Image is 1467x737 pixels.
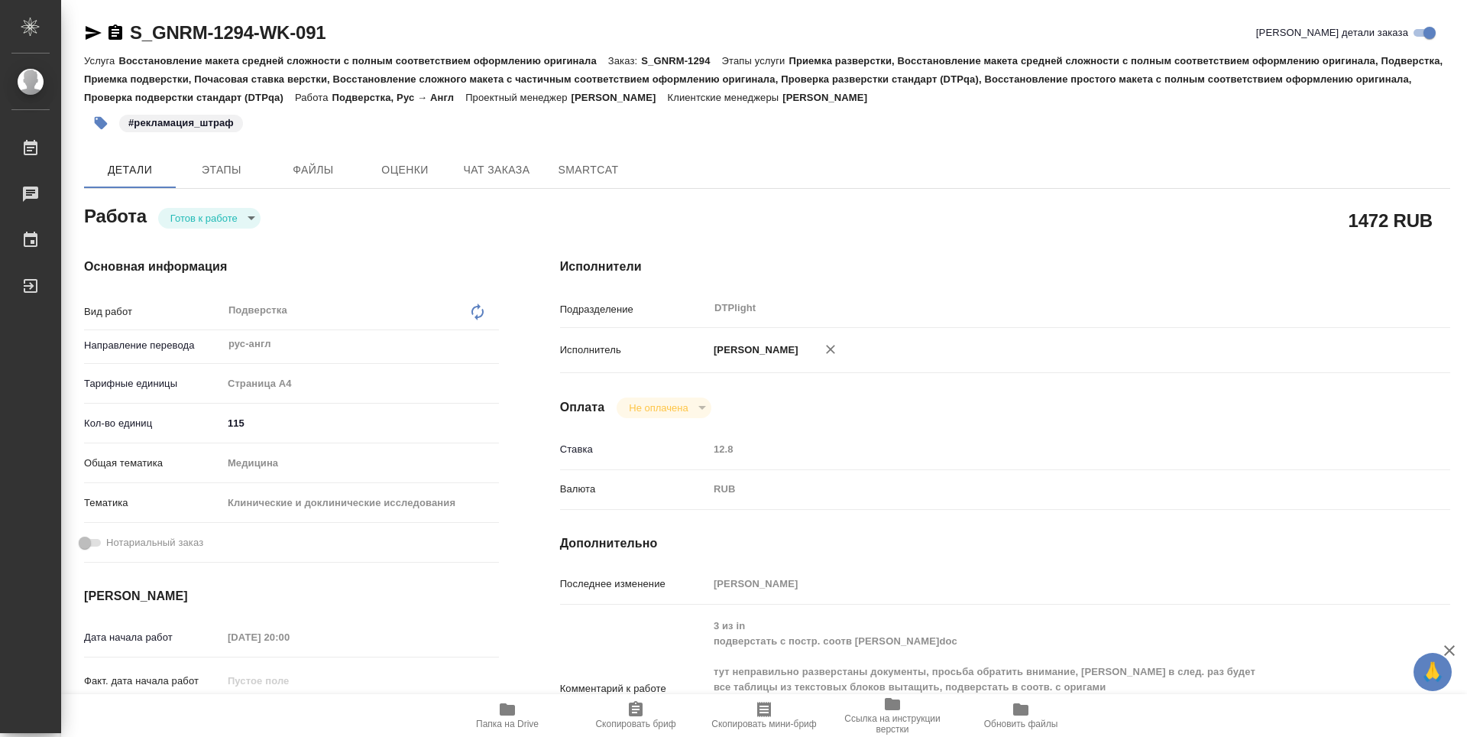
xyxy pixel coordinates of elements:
input: Пустое поле [222,626,356,648]
span: [PERSON_NAME] детали заказа [1256,25,1408,41]
p: Приемка разверстки, Восстановление макета средней сложности с полным соответствием оформлению ори... [84,55,1443,103]
h4: Исполнители [560,258,1450,276]
button: Скопировать мини-бриф [700,694,828,737]
button: Обновить файлы [957,694,1085,737]
button: Папка на Drive [443,694,572,737]
button: Готов к работе [166,212,242,225]
span: Ссылка на инструкции верстки [837,713,947,735]
p: Восстановление макета средней сложности с полным соответствием оформлению оригинала [118,55,607,67]
p: Тарифные единицы [84,376,222,391]
div: RUB [708,476,1376,502]
span: Скопировать бриф [595,719,675,729]
h4: Основная информация [84,258,499,276]
span: Детали [93,161,167,180]
p: Последнее изменение [560,576,708,592]
h4: Оплата [560,398,605,417]
p: Этапы услуги [722,55,789,67]
button: Не оплачена [624,401,692,414]
span: Нотариальный заказ [106,535,203,550]
button: Ссылка на инструкции верстки [828,694,957,737]
p: Заказ: [608,55,641,67]
div: Готов к работе [158,208,261,229]
p: Комментарий к работе [560,681,708,696]
a: S_GNRM-1294-WK-091 [130,22,325,43]
p: [PERSON_NAME] [708,343,798,358]
p: S_GNRM-1294 [641,55,721,67]
span: Файлы [277,161,350,180]
p: Ставка [560,442,708,457]
div: Готов к работе [617,398,711,418]
h4: [PERSON_NAME] [84,587,499,606]
h2: Работа [84,201,147,229]
p: Валюта [560,482,708,497]
p: Исполнитель [560,343,708,358]
button: Добавить тэг [84,106,118,140]
p: Проектный менеджер [465,92,571,103]
span: Оценки [368,161,442,180]
p: Услуга [84,55,118,67]
p: Клиентские менеджеры [667,92,782,103]
span: SmartCat [552,161,625,180]
p: Тематика [84,495,222,511]
div: Страница А4 [222,371,499,397]
p: Направление перевода [84,338,222,353]
span: Этапы [185,161,258,180]
p: Дата начала работ [84,630,222,645]
button: 🙏 [1414,653,1452,691]
p: Работа [295,92,332,103]
p: [PERSON_NAME] [572,92,668,103]
span: Папка на Drive [476,719,539,729]
p: Кол-во единиц [84,416,222,431]
p: Подверстка, Рус → Англ [332,92,466,103]
input: ✎ Введи что-нибудь [222,412,499,434]
p: #рекламация_штраф [128,115,234,131]
p: Подразделение [560,302,708,317]
h2: 1472 RUB [1349,207,1433,233]
p: Вид работ [84,304,222,320]
p: Общая тематика [84,456,222,471]
input: Пустое поле [708,573,1376,595]
button: Удалить исполнителя [814,333,847,366]
input: Пустое поле [222,670,356,692]
p: Факт. дата начала работ [84,674,222,689]
input: Пустое поле [708,438,1376,460]
button: Скопировать бриф [572,694,700,737]
button: Скопировать ссылку для ЯМессенджера [84,24,102,42]
button: Скопировать ссылку [106,24,125,42]
div: Клинические и доклинические исследования [222,490,499,516]
div: Медицина [222,450,499,476]
span: Скопировать мини-бриф [711,719,816,729]
h4: Дополнительно [560,534,1450,553]
span: Чат заказа [460,161,533,180]
p: [PERSON_NAME] [782,92,879,103]
span: 🙏 [1420,656,1446,688]
span: Обновить файлы [984,719,1058,729]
